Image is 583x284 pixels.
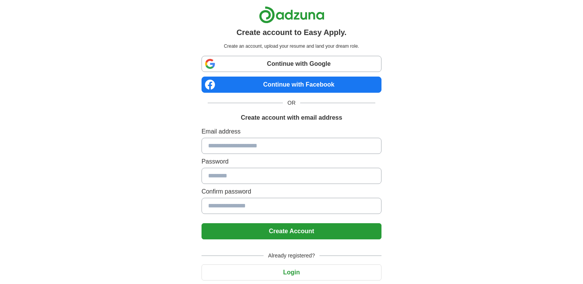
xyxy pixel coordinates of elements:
[202,77,381,93] a: Continue with Facebook
[237,27,347,38] h1: Create account to Easy Apply.
[283,99,300,107] span: OR
[202,223,381,239] button: Create Account
[202,56,381,72] a: Continue with Google
[202,157,381,166] label: Password
[202,269,381,276] a: Login
[202,127,381,136] label: Email address
[202,187,381,196] label: Confirm password
[259,6,324,23] img: Adzuna logo
[203,43,380,50] p: Create an account, upload your resume and land your dream role.
[264,252,319,260] span: Already registered?
[241,113,342,122] h1: Create account with email address
[202,264,381,281] button: Login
